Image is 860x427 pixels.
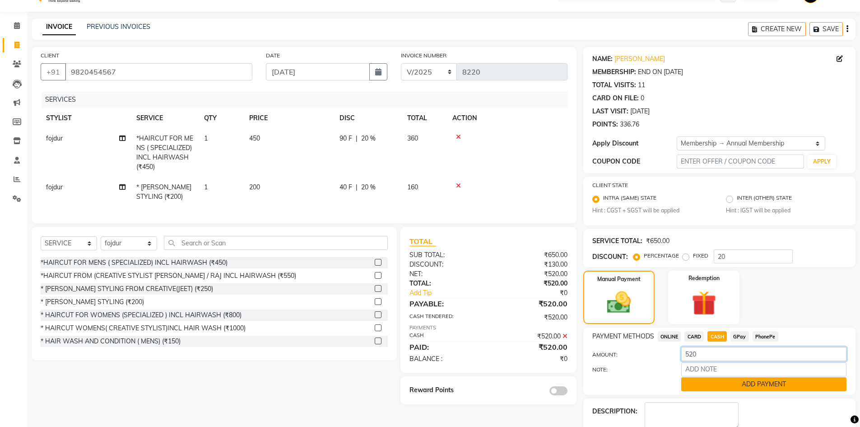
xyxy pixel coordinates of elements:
[730,331,749,342] span: GPay
[403,332,488,341] div: CASH
[403,342,488,352] div: PAID:
[407,134,418,142] span: 360
[41,108,131,128] th: STYLIST
[356,134,358,143] span: |
[600,289,638,316] img: _cash.svg
[266,52,280,60] label: DATE
[726,206,846,215] small: Hint : IGST will be applied
[644,252,679,260] label: PERCENTAGE
[131,108,199,128] th: SERVICE
[488,332,574,341] div: ₹520.00
[592,67,636,77] div: MEMBERSHIP:
[403,269,488,279] div: NET:
[407,183,418,191] span: 160
[41,324,246,333] div: * HAIRCUT WOMENS( CREATIVE STYLIST)INCL HAIR WASH (₹1000)
[641,94,644,103] div: 0
[597,275,641,283] label: Manual Payment
[41,258,228,267] div: *HAIRCUT FOR MENS ( SPECIALIZED) INCL HAIRWASH (₹450)
[592,157,677,166] div: COUPON CODE
[244,108,334,128] th: PRICE
[403,385,488,395] div: Reward Points
[403,288,502,298] a: Add Tip
[46,134,63,142] span: fojdur
[401,52,446,60] label: INVOICE NUMBER
[488,298,574,309] div: ₹520.00
[42,19,76,35] a: INVOICE
[249,134,260,142] span: 450
[684,331,704,342] span: CARD
[41,63,66,80] button: +91
[488,313,574,322] div: ₹520.00
[488,260,574,269] div: ₹130.00
[409,237,436,246] span: TOTAL
[42,91,574,108] div: SERVICES
[753,331,778,342] span: PhonePe
[684,288,724,319] img: _gift.svg
[403,313,488,322] div: CASH TENDERED:
[614,54,665,64] a: [PERSON_NAME]
[592,206,713,215] small: Hint : CGST + SGST will be applied
[737,194,792,205] label: INTER (OTHER) STATE
[638,67,683,77] div: END ON [DATE]
[41,310,242,320] div: * HAIRCUT FOR WOMENS (SPECIALIZED ) INCL HAIRWASH (₹800)
[164,236,388,250] input: Search or Scan
[41,52,59,60] label: CLIENT
[199,108,244,128] th: QTY
[488,269,574,279] div: ₹520.00
[592,80,636,90] div: TOTAL VISITS:
[586,366,675,374] label: NOTE:
[503,288,574,298] div: ₹0
[136,134,193,171] span: *HAIRCUT FOR MENS ( SPECIALIZED) INCL HAIRWASH (₹450)
[592,94,639,103] div: CARD ON FILE:
[620,120,639,129] div: 336.76
[136,183,191,201] span: * [PERSON_NAME] STYLING (₹200)
[592,107,628,116] div: LAST VISIT:
[592,139,677,148] div: Apply Discount
[693,252,708,260] label: FIXED
[41,337,181,346] div: * HAIR WASH AND CONDITION ( MENS) (₹150)
[592,54,613,64] div: NAME:
[65,63,252,80] input: SEARCH BY NAME/MOBILE/EMAIL/CODE
[630,107,650,116] div: [DATE]
[356,183,358,192] span: |
[204,183,208,191] span: 1
[403,250,488,260] div: SUB TOTAL:
[809,22,843,36] button: SAVE
[592,181,628,189] label: CLIENT STATE
[488,279,574,288] div: ₹520.00
[488,250,574,260] div: ₹650.00
[681,347,846,361] input: AMOUNT
[707,331,727,342] span: CASH
[592,236,642,246] div: SERVICE TOTAL:
[249,183,260,191] span: 200
[339,134,352,143] span: 90 F
[41,271,296,281] div: *HAIRCUT FROM (CREATIVE STYLIST [PERSON_NAME] / RAJ INCL HAIRWASH (₹550)
[87,23,150,31] a: PREVIOUS INVOICES
[403,260,488,269] div: DISCOUNT:
[41,297,144,307] div: * [PERSON_NAME] STYLING (₹200)
[46,183,63,191] span: fojdur
[361,183,376,192] span: 20 %
[402,108,447,128] th: TOTAL
[592,252,628,262] div: DISCOUNT:
[488,342,574,352] div: ₹520.00
[403,279,488,288] div: TOTAL:
[681,362,846,376] input: ADD NOTE
[403,298,488,309] div: PAYABLE:
[339,183,352,192] span: 40 F
[204,134,208,142] span: 1
[748,22,806,36] button: CREATE NEW
[646,236,669,246] div: ₹650.00
[681,377,846,391] button: ADD PAYMENT
[403,354,488,364] div: BALANCE :
[677,155,804,169] input: ENTER OFFER / COUPON CODE
[586,351,675,359] label: AMOUNT:
[41,284,213,294] div: * [PERSON_NAME] STYLING FROM CREATIVE(JEET) (₹250)
[592,407,637,416] div: DESCRIPTION:
[658,331,681,342] span: ONLINE
[638,80,645,90] div: 11
[592,332,654,341] span: PAYMENT METHODS
[603,194,656,205] label: INTRA (SAME) STATE
[688,274,720,282] label: Redemption
[334,108,402,128] th: DISC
